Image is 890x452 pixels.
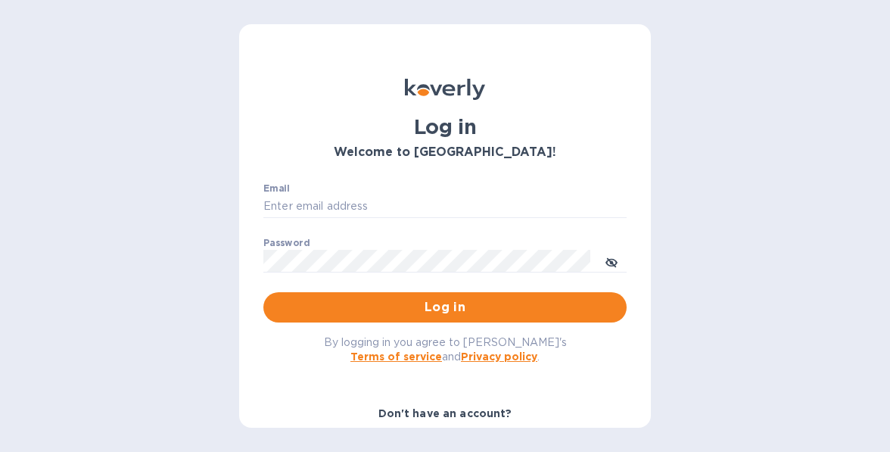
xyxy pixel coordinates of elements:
img: Koverly [405,79,485,100]
b: Don't have an account? [378,407,512,419]
h3: Welcome to [GEOGRAPHIC_DATA]! [263,145,627,160]
button: Log in [263,292,627,323]
input: Enter email address [263,195,627,218]
a: Terms of service [350,351,442,363]
label: Password [263,239,310,248]
a: Privacy policy [461,351,537,363]
span: Log in [275,298,615,316]
label: Email [263,185,290,194]
button: toggle password visibility [596,246,627,276]
h1: Log in [263,115,627,139]
span: By logging in you agree to [PERSON_NAME]'s and . [324,336,567,363]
